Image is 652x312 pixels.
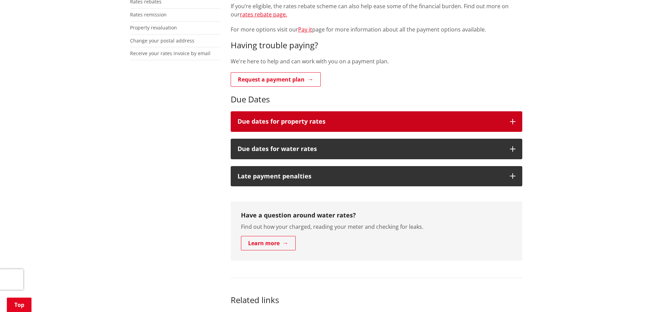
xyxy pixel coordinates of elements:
a: Rates remission [130,11,167,18]
a: Top [7,298,31,312]
a: Property revaluation [130,24,177,31]
h3: Due dates for water rates [238,146,503,152]
h3: Late payment penalties [238,173,503,180]
p: We're here to help and can work with you on a payment plan. [231,57,522,65]
iframe: Messenger Launcher [621,283,645,308]
p: For more options visit our page for more information about all the payment options available. [231,25,522,34]
button: Due dates for property rates [231,111,522,132]
h3: Due dates for property rates [238,118,503,125]
a: rates rebate page. [240,11,287,18]
a: Change your postal address [130,37,194,44]
a: Receive your rates invoice by email [130,50,210,57]
a: Request a payment plan [231,72,321,87]
h3: Having trouble paying? [231,40,522,50]
a: Pay it [298,26,312,33]
p: Find out how your charged, reading your meter and checking for leaks. [241,223,512,231]
h3: Due Dates [231,95,522,104]
h3: Related links [231,295,522,305]
button: Late payment penalties [231,166,522,187]
a: Learn more [241,236,296,250]
p: If you’re eligible, the rates rebate scheme can also help ease some of the financial burden. Find... [231,2,522,18]
button: Due dates for water rates [231,139,522,159]
h3: Have a question around water rates? [241,212,512,219]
